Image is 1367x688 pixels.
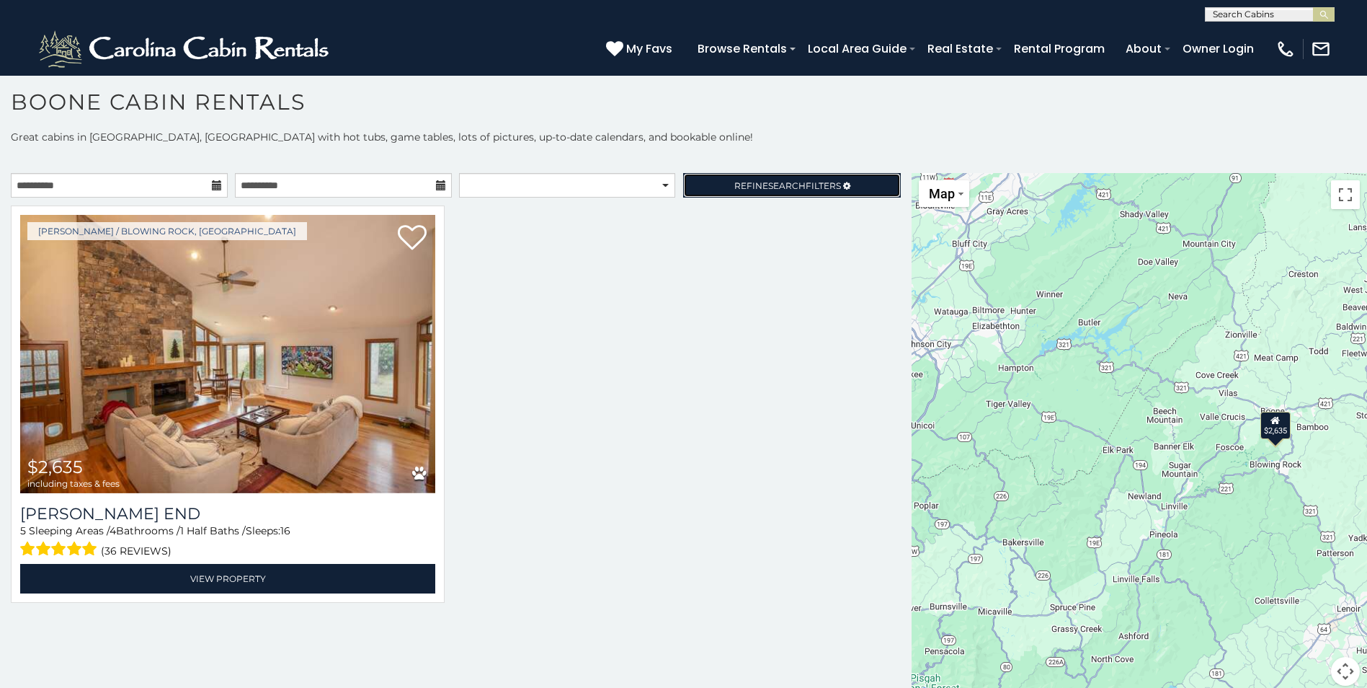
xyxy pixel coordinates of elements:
a: RefineSearchFilters [683,173,900,198]
button: Toggle fullscreen view [1331,180,1360,209]
a: Rental Program [1007,36,1112,61]
button: Change map style [919,180,969,207]
span: (36 reviews) [101,542,172,560]
a: [PERSON_NAME] / Blowing Rock, [GEOGRAPHIC_DATA] [27,222,307,240]
a: Moss End $2,635 including taxes & fees [20,215,435,493]
span: Map [929,186,955,201]
a: Add to favorites [398,224,427,254]
a: [PERSON_NAME] End [20,504,435,524]
h3: Moss End [20,504,435,524]
img: White-1-2.png [36,27,335,71]
span: Refine Filters [734,180,841,191]
span: Search [768,180,806,191]
span: My Favs [626,40,672,58]
a: About [1118,36,1169,61]
a: Local Area Guide [801,36,914,61]
span: 4 [110,524,116,537]
div: Sleeping Areas / Bathrooms / Sleeps: [20,524,435,560]
span: 1 Half Baths / [180,524,246,537]
button: Map camera controls [1331,657,1360,686]
img: phone-regular-white.png [1275,39,1296,59]
a: My Favs [606,40,676,58]
span: 5 [20,524,26,537]
div: $2,635 [1260,412,1291,439]
span: 16 [280,524,290,537]
img: Moss End [20,215,435,493]
a: Browse Rentals [690,36,794,61]
a: View Property [20,564,435,594]
span: including taxes & fees [27,479,120,488]
a: Owner Login [1175,36,1261,61]
a: Real Estate [920,36,1000,61]
img: mail-regular-white.png [1311,39,1331,59]
span: $2,635 [27,457,83,477]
